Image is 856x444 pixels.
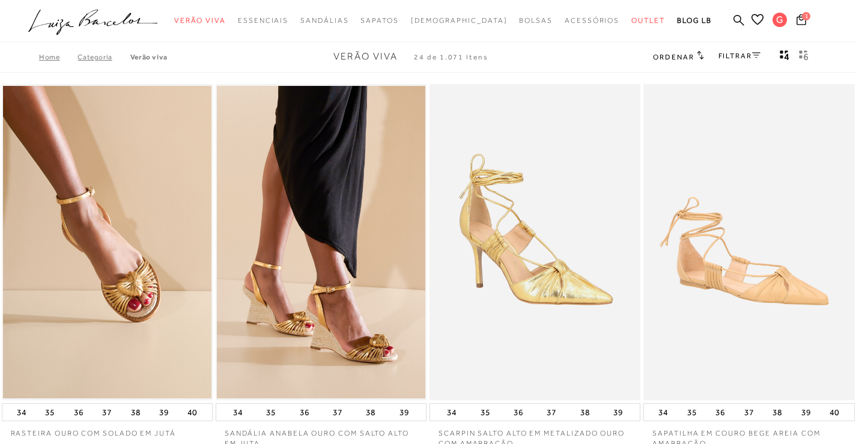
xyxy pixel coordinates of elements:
[767,12,793,31] button: G
[414,53,488,61] span: 24 de 1.071 itens
[795,49,812,65] button: gridText6Desc
[443,404,460,421] button: 34
[362,404,379,421] button: 38
[645,86,853,399] img: SAPATILHA EM COURO BEGE AREIA COM AMARRAÇÃO
[184,404,201,421] button: 40
[2,421,213,439] a: RASTEIRA OURO COM SOLADO EM JUTÁ
[70,404,87,421] button: 36
[411,16,508,25] span: [DEMOGRAPHIC_DATA]
[360,16,398,25] span: Sapatos
[229,404,246,421] button: 34
[645,86,853,399] a: SAPATILHA EM COURO BEGE AREIA COM AMARRAÇÃO SAPATILHA EM COURO BEGE AREIA COM AMARRAÇÃO
[519,10,553,32] a: categoryNavScreenReaderText
[39,53,77,61] a: Home
[333,51,398,62] span: Verão Viva
[802,12,810,20] span: 1
[300,10,348,32] a: categoryNavScreenReaderText
[396,404,413,421] button: 39
[13,404,30,421] button: 34
[793,13,810,29] button: 1
[741,404,757,421] button: 37
[99,404,115,421] button: 37
[776,49,793,65] button: Mostrar 4 produtos por linha
[217,86,425,399] img: SANDÁLIA ANABELA OURO COM SALTO ALTO EM JUTA
[565,10,619,32] a: categoryNavScreenReaderText
[610,404,627,421] button: 39
[477,404,494,421] button: 35
[431,86,639,399] img: SCARPIN SALTO ALTO EM METALIZADO OURO COM AMARRAÇÃO
[431,86,639,399] a: SCARPIN SALTO ALTO EM METALIZADO OURO COM AMARRAÇÃO SCARPIN SALTO ALTO EM METALIZADO OURO COM AMA...
[41,404,58,421] button: 35
[718,52,760,60] a: FILTRAR
[510,404,527,421] button: 36
[296,404,313,421] button: 36
[411,10,508,32] a: noSubCategoriesText
[565,16,619,25] span: Acessórios
[519,16,553,25] span: Bolsas
[769,404,786,421] button: 38
[217,86,425,399] a: SANDÁLIA ANABELA OURO COM SALTO ALTO EM JUTA SANDÁLIA ANABELA OURO COM SALTO ALTO EM JUTA
[773,13,787,27] span: G
[300,16,348,25] span: Sandálias
[677,16,712,25] span: BLOG LB
[3,86,211,399] a: RASTEIRA OURO COM SOLADO EM JUTÁ RASTEIRA OURO COM SOLADO EM JUTÁ
[329,404,346,421] button: 37
[238,10,288,32] a: categoryNavScreenReaderText
[543,404,560,421] button: 37
[360,10,398,32] a: categoryNavScreenReaderText
[77,53,130,61] a: Categoria
[631,10,665,32] a: categoryNavScreenReaderText
[653,53,694,61] span: Ordenar
[174,16,226,25] span: Verão Viva
[655,404,672,421] button: 34
[3,86,211,399] img: RASTEIRA OURO COM SOLADO EM JUTÁ
[577,404,593,421] button: 38
[174,10,226,32] a: categoryNavScreenReaderText
[127,404,144,421] button: 38
[156,404,172,421] button: 39
[238,16,288,25] span: Essenciais
[263,404,279,421] button: 35
[130,53,168,61] a: Verão Viva
[712,404,729,421] button: 36
[677,10,712,32] a: BLOG LB
[684,404,700,421] button: 35
[631,16,665,25] span: Outlet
